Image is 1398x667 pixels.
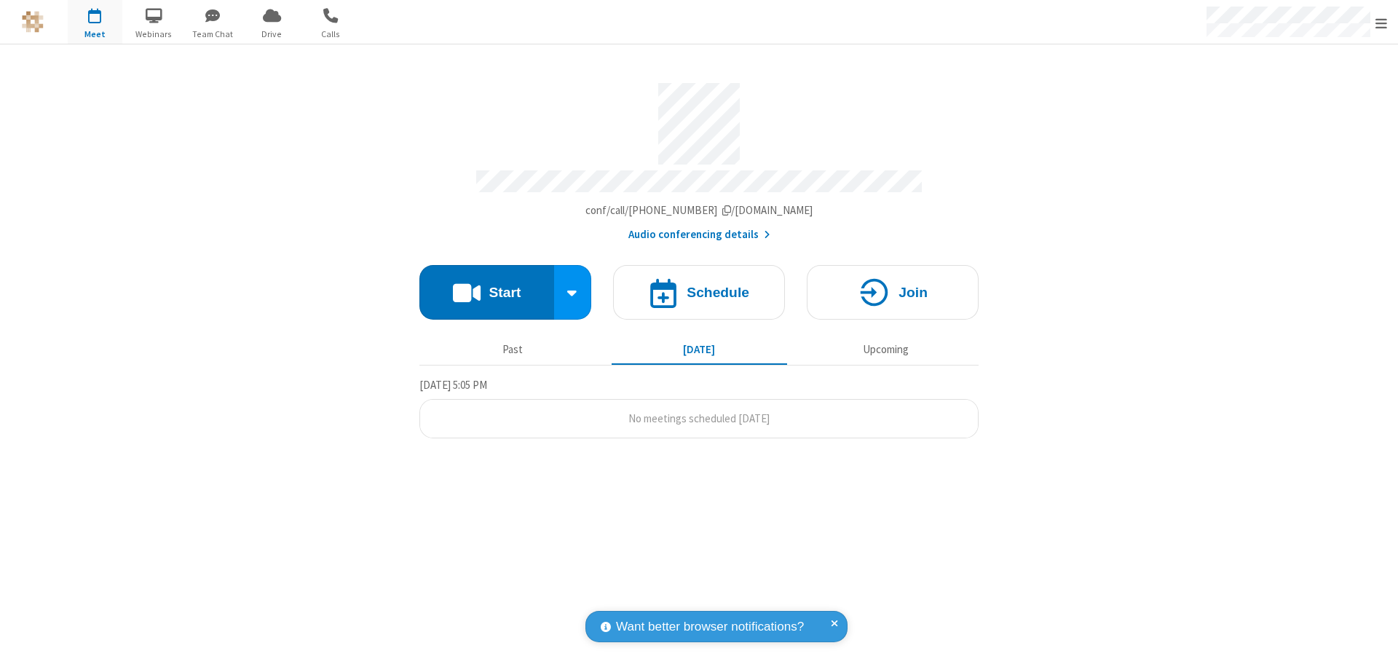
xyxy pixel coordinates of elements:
[1362,629,1387,657] iframe: Chat
[612,336,787,363] button: [DATE]
[899,285,928,299] h4: Join
[616,617,804,636] span: Want better browser notifications?
[425,336,601,363] button: Past
[554,265,592,320] div: Start conference options
[419,376,979,439] section: Today's Meetings
[419,265,554,320] button: Start
[798,336,974,363] button: Upcoming
[489,285,521,299] h4: Start
[613,265,785,320] button: Schedule
[628,411,770,425] span: No meetings scheduled [DATE]
[68,28,122,41] span: Meet
[245,28,299,41] span: Drive
[186,28,240,41] span: Team Chat
[585,202,813,219] button: Copy my meeting room linkCopy my meeting room link
[419,378,487,392] span: [DATE] 5:05 PM
[687,285,749,299] h4: Schedule
[127,28,181,41] span: Webinars
[628,226,770,243] button: Audio conferencing details
[419,72,979,243] section: Account details
[807,265,979,320] button: Join
[22,11,44,33] img: QA Selenium DO NOT DELETE OR CHANGE
[585,203,813,217] span: Copy my meeting room link
[304,28,358,41] span: Calls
